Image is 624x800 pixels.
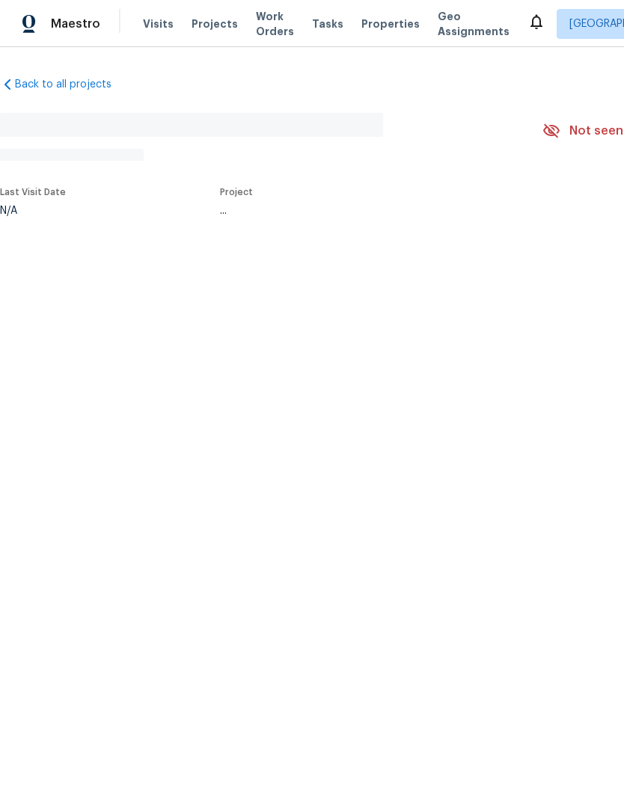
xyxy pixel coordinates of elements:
[51,16,100,31] span: Maestro
[143,16,174,31] span: Visits
[256,9,294,39] span: Work Orders
[438,9,510,39] span: Geo Assignments
[220,206,507,216] div: ...
[192,16,238,31] span: Projects
[361,16,420,31] span: Properties
[220,188,253,197] span: Project
[312,19,343,29] span: Tasks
